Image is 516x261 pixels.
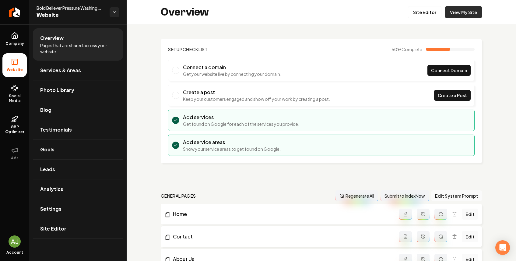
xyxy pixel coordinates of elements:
[40,86,74,94] span: Photo Library
[408,6,441,18] a: Site Editor
[40,205,61,213] span: Settings
[33,61,123,80] a: Services & Areas
[40,166,55,173] span: Leads
[33,179,123,199] a: Analytics
[9,235,21,248] button: Open user button
[9,156,21,160] span: Ads
[438,92,467,99] span: Create a Post
[183,96,330,102] p: Keep your customers engaged and show off your work by creating a post.
[33,80,123,100] a: Photo Library
[445,6,482,18] a: View My Site
[33,100,123,120] a: Blog
[399,231,412,242] button: Add admin page prompt
[183,71,281,77] p: Get your website live by connecting your domain.
[161,6,209,18] h2: Overview
[427,65,471,76] a: Connect Domain
[4,67,25,72] span: Website
[399,209,412,220] button: Add admin page prompt
[9,7,20,17] img: Rebolt Logo
[168,46,208,52] h2: Checklist
[40,225,66,232] span: Site Editor
[40,185,63,193] span: Analytics
[183,64,281,71] h3: Connect a domain
[402,47,422,52] span: Complete
[462,209,478,220] a: Edit
[2,142,27,165] button: Ads
[40,106,51,114] span: Blog
[33,219,123,238] a: Site Editor
[40,34,64,42] span: Overview
[2,125,27,134] span: GBP Optimizer
[434,90,471,101] a: Create a Post
[431,190,482,201] button: Edit System Prompt
[183,121,299,127] p: Get found on Google for each of the services you provide.
[431,67,467,74] span: Connect Domain
[495,240,510,255] div: Open Intercom Messenger
[462,231,478,242] a: Edit
[40,146,54,153] span: Goals
[391,46,422,52] span: 50 %
[183,139,281,146] h3: Add service areas
[2,27,27,51] a: Company
[37,5,105,11] span: Bold Believer Pressure Washing and Window Cleaning
[2,93,27,103] span: Social Media
[381,190,429,201] button: Submit to IndexNow
[2,111,27,139] a: GBP Optimizer
[37,11,105,19] span: Website
[33,199,123,219] a: Settings
[33,160,123,179] a: Leads
[40,67,81,74] span: Services & Areas
[40,42,116,55] span: Pages that are shared across your website.
[3,41,26,46] span: Company
[183,89,330,96] h3: Create a post
[6,250,23,255] span: Account
[164,233,399,240] a: Contact
[33,120,123,139] a: Testimonials
[2,79,27,108] a: Social Media
[183,114,299,121] h3: Add services
[9,235,21,248] img: AJ Nimeh
[33,140,123,159] a: Goals
[168,47,183,52] span: Setup
[183,146,281,152] p: Show your service areas to get found on Google.
[40,126,72,133] span: Testimonials
[161,193,196,199] h2: general pages
[164,210,399,218] a: Home
[335,190,378,201] button: Regenerate All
